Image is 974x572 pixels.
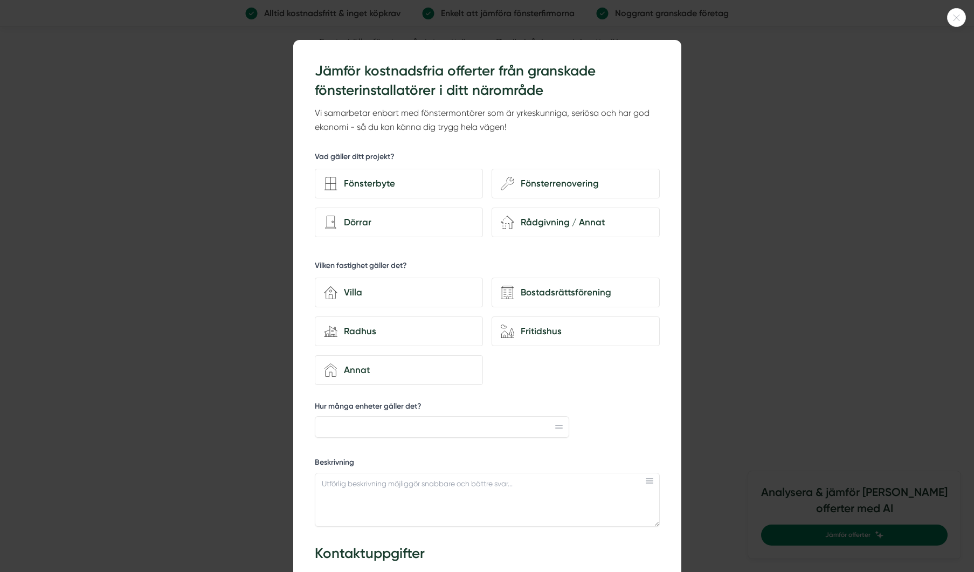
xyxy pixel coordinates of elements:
[315,106,660,135] p: Vi samarbetar enbart med fönstermontörer som är yrkeskunniga, seriösa och har god ekonomi - så du...
[315,544,660,563] h3: Kontaktuppgifter
[315,457,660,471] label: Beskrivning
[315,151,395,165] h5: Vad gäller ditt projekt?
[315,61,660,101] h3: Jämför kostnadsfria offerter från granskade fönsterinstallatörer i ditt närområde
[315,401,569,415] label: Hur många enheter gäller det?
[315,260,407,274] h5: Vilken fastighet gäller det?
